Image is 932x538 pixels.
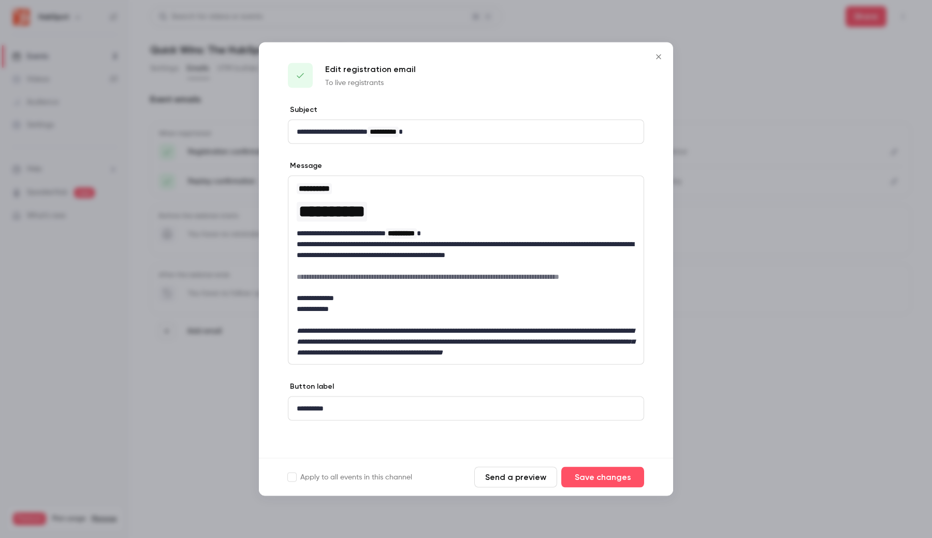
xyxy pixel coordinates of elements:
label: Subject [288,105,317,115]
label: Apply to all events in this channel [288,472,412,483]
p: Edit registration email [325,63,416,76]
p: To live registrants [325,78,416,88]
label: Message [288,161,322,171]
button: Close [648,47,669,67]
button: Save changes [561,467,644,488]
div: editor [288,176,644,364]
button: Send a preview [474,467,557,488]
div: editor [288,397,644,420]
label: Button label [288,381,334,392]
div: editor [288,120,644,144]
